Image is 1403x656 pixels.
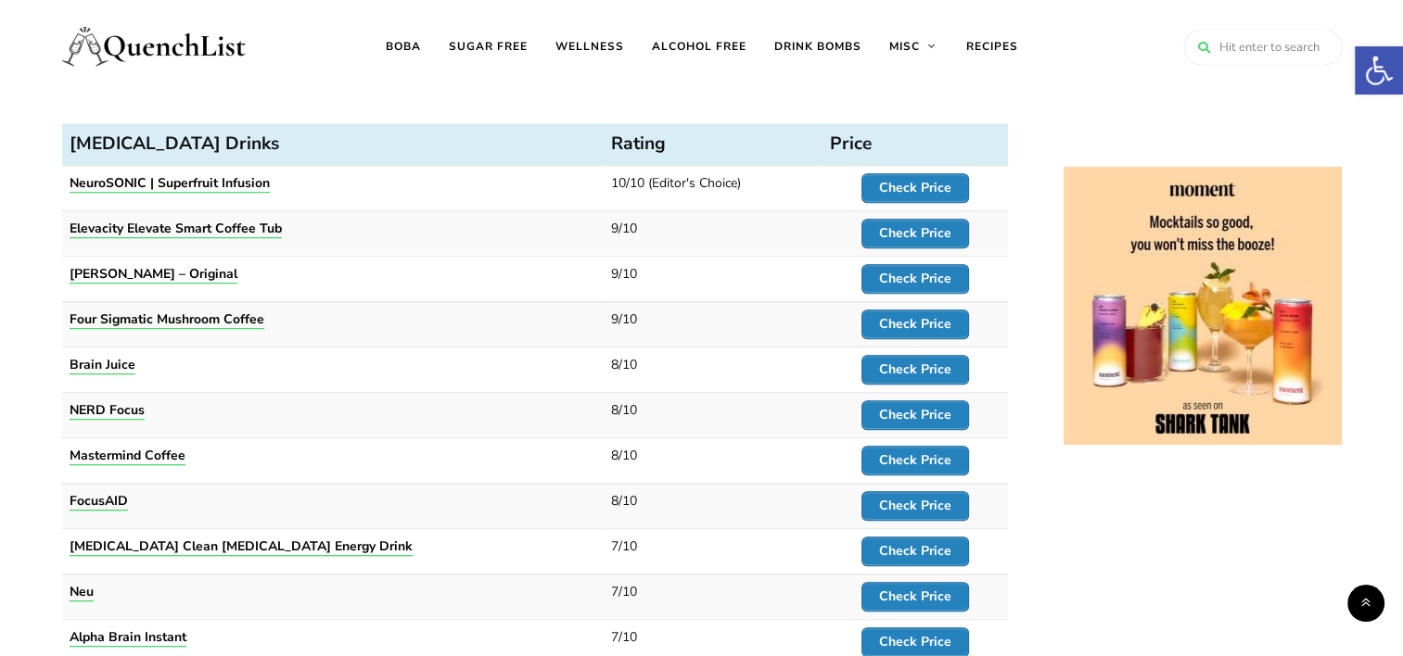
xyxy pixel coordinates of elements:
img: Quench List [62,9,248,83]
input: Hit enter to search [1184,30,1342,65]
strong: Check Price [879,315,951,333]
img: cshow.php [1064,167,1342,445]
a: Check Price [861,582,969,612]
td: 8/10 [604,483,823,528]
a: Elevacity Elevate Smart Coffee Tub [70,220,282,237]
strong: Check Price [879,451,951,469]
strong: Check Price [879,633,951,650]
a: Check Price [861,446,969,475]
a: [PERSON_NAME] – Original [70,265,237,283]
td: 9/10 [604,210,823,256]
td: 8/10 [604,347,823,392]
strong: Check Price [879,224,951,242]
a: NERD Focus [70,401,145,419]
th: Rating [604,123,823,165]
th: [MEDICAL_DATA] Drinks [62,123,604,165]
a: NeuroSONIC | Superfruit Infusion [70,174,270,192]
a: Check Price [861,491,969,521]
a: Check Price [861,355,969,385]
td: 9/10 [604,256,823,301]
strong: Check Price [879,542,951,560]
a: Check Price [861,173,969,203]
td: 7/10 [604,574,823,619]
a: Four Sigmatic Mushroom Coffee [70,310,264,328]
strong: Check Price [879,406,951,423]
td: 8/10 [604,437,823,483]
a: Brain Juice [70,356,135,373]
td: 9/10 [604,301,823,347]
td: 8/10 [604,392,823,437]
th: Price [823,123,1008,165]
strong: Check Price [879,587,951,605]
strong: Check Price [879,360,951,378]
a: Check Price [861,400,969,430]
a: Check Price [861,219,969,248]
a: FocusAID [70,492,128,510]
a: Mastermind Coffee [70,447,185,464]
a: Alpha Brain Instant [70,628,186,646]
a: Check Price [861,309,969,339]
a: Neu [70,583,94,600]
strong: Check Price [879,179,951,196]
strong: Check Price [879,270,951,287]
td: 10/10 (Editor's Choice) [604,165,823,210]
td: 7/10 [604,528,823,574]
a: Check Price [861,264,969,294]
a: [MEDICAL_DATA] Clean [MEDICAL_DATA] Energy Drink [70,537,413,555]
a: Check Price [861,536,969,566]
strong: Check Price [879,497,951,514]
